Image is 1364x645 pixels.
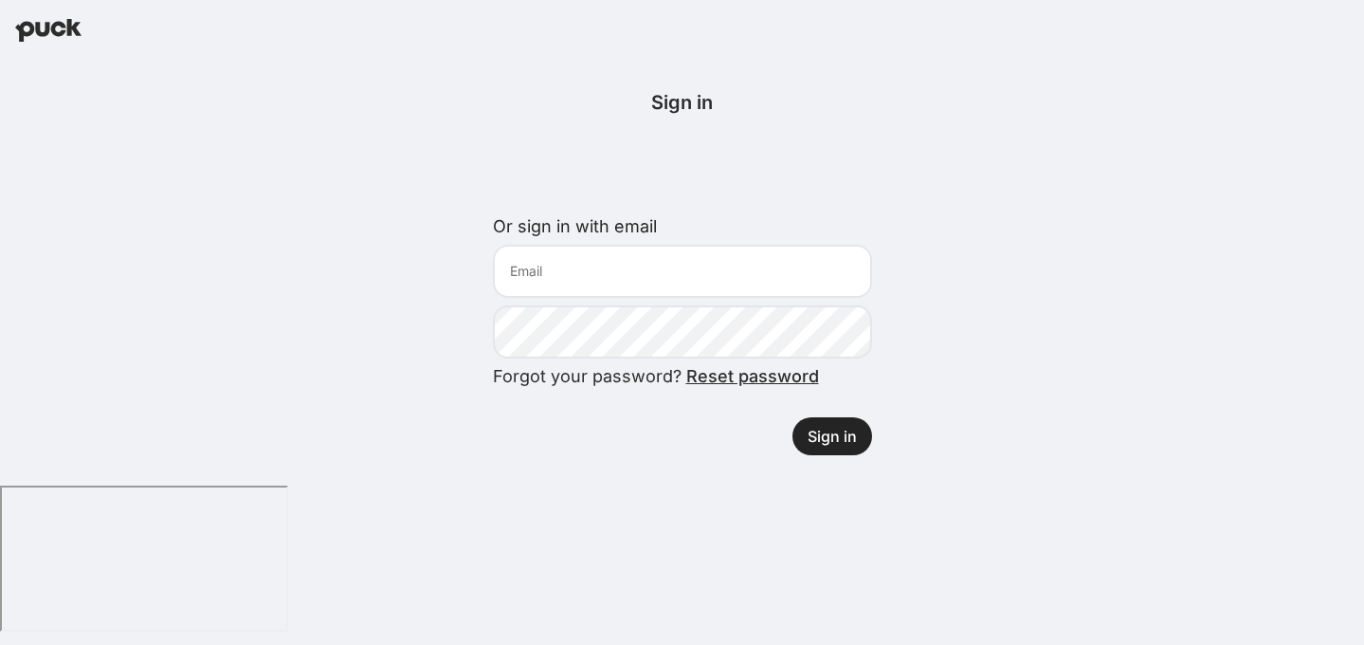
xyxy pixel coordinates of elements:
img: Puck home [15,19,82,42]
div: Sign in [493,91,872,114]
a: Reset password [686,366,819,386]
input: Email [493,245,872,298]
button: Sign in [792,417,872,455]
span: Forgot your password? [493,366,819,386]
label: Or sign in with email [493,216,657,236]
